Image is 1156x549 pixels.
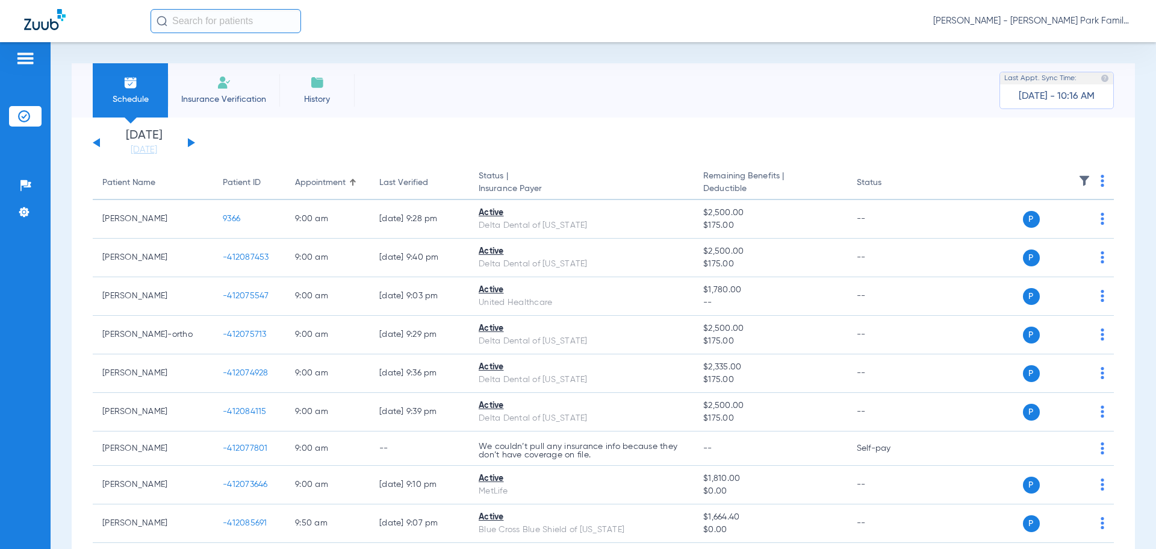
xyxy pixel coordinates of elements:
[933,15,1132,27] span: [PERSON_NAME] - [PERSON_NAME] Park Family Dentistry
[1101,74,1109,83] img: last sync help info
[288,93,346,105] span: History
[1023,515,1040,532] span: P
[847,431,928,466] td: Self-pay
[223,215,240,223] span: 9366
[93,316,213,354] td: [PERSON_NAME]-ortho
[703,296,837,309] span: --
[108,130,180,156] li: [DATE]
[223,177,261,189] div: Patient ID
[285,277,370,316] td: 9:00 AM
[223,519,267,527] span: -412085691
[370,277,469,316] td: [DATE] 9:03 PM
[370,316,469,354] td: [DATE] 9:29 PM
[370,466,469,504] td: [DATE] 9:10 PM
[217,75,231,90] img: Manual Insurance Verification
[370,431,469,466] td: --
[285,504,370,543] td: 9:50 AM
[847,239,928,277] td: --
[703,245,837,258] span: $2,500.00
[1023,327,1040,344] span: P
[1101,478,1104,491] img: group-dot-blue.svg
[479,472,684,485] div: Active
[1101,442,1104,454] img: group-dot-blue.svg
[703,374,837,386] span: $175.00
[479,374,684,386] div: Delta Dental of [US_STATE]
[379,177,428,189] div: Last Verified
[479,322,684,335] div: Active
[1101,251,1104,263] img: group-dot-blue.svg
[285,466,370,504] td: 9:00 AM
[16,51,35,66] img: hamburger-icon
[847,504,928,543] td: --
[479,361,684,374] div: Active
[1101,290,1104,302] img: group-dot-blue.svg
[1023,477,1040,494] span: P
[295,177,360,189] div: Appointment
[1101,367,1104,379] img: group-dot-blue.svg
[479,207,684,219] div: Active
[370,200,469,239] td: [DATE] 9:28 PM
[310,75,325,90] img: History
[703,400,837,412] span: $2,500.00
[703,511,837,524] span: $1,664.40
[847,354,928,393] td: --
[223,369,269,377] span: -412074928
[102,93,159,105] span: Schedule
[703,485,837,498] span: $0.00
[703,335,837,348] span: $175.00
[703,524,837,536] span: $0.00
[703,207,837,219] span: $2,500.00
[847,466,928,504] td: --
[370,354,469,393] td: [DATE] 9:36 PM
[93,431,213,466] td: [PERSON_NAME]
[479,219,684,232] div: Delta Dental of [US_STATE]
[151,9,301,33] input: Search for patients
[479,511,684,524] div: Active
[1023,249,1040,266] span: P
[285,200,370,239] td: 9:00 AM
[479,284,684,296] div: Active
[223,253,269,262] span: -412087453
[847,316,928,354] td: --
[703,219,837,232] span: $175.00
[703,472,837,485] span: $1,810.00
[703,444,712,453] span: --
[285,431,370,466] td: 9:00 AM
[93,393,213,431] td: [PERSON_NAME]
[108,144,180,156] a: [DATE]
[1023,404,1040,421] span: P
[703,258,837,271] span: $175.00
[370,504,469,543] td: [DATE] 9:07 PM
[479,258,684,271] div: Delta Dental of [US_STATE]
[370,239,469,277] td: [DATE] 9:40 PM
[93,354,213,393] td: [PERSON_NAME]
[847,200,928,239] td: --
[370,393,469,431] td: [DATE] 9:39 PM
[157,16,167,27] img: Search Icon
[1023,211,1040,228] span: P
[177,93,270,105] span: Insurance Verification
[479,524,684,536] div: Blue Cross Blue Shield of [US_STATE]
[93,466,213,504] td: [PERSON_NAME]
[479,296,684,309] div: United Healthcare
[24,9,66,30] img: Zuub Logo
[1023,365,1040,382] span: P
[223,330,267,339] span: -412075713
[285,393,370,431] td: 9:00 AM
[479,485,684,498] div: MetLife
[93,200,213,239] td: [PERSON_NAME]
[1101,213,1104,225] img: group-dot-blue.svg
[1078,175,1090,187] img: filter.svg
[295,177,346,189] div: Appointment
[223,480,268,489] span: -412073646
[479,400,684,412] div: Active
[223,407,267,416] span: -412084115
[102,177,204,189] div: Patient Name
[847,393,928,431] td: --
[1023,288,1040,305] span: P
[1101,328,1104,340] img: group-dot-blue.svg
[703,183,837,195] span: Deductible
[379,177,459,189] div: Last Verified
[479,412,684,425] div: Delta Dental of [US_STATE]
[1101,175,1104,187] img: group-dot-blue.svg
